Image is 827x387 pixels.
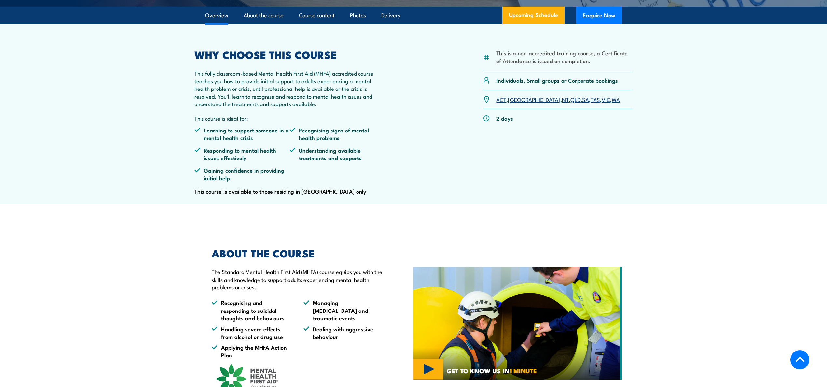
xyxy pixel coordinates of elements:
li: Recognising and responding to suicidal thoughts and behaviours [212,299,292,322]
h2: WHY CHOOSE THIS COURSE [194,50,385,59]
a: Course content [299,7,335,24]
h2: ABOUT THE COURSE [212,248,384,257]
li: Understanding available treatments and supports [289,146,385,162]
a: About the course [244,7,284,24]
a: SA [582,95,589,103]
a: ACT [496,95,506,103]
li: Learning to support someone in a mental health crisis [194,126,289,142]
p: , , , , , , , [496,96,620,103]
li: Handling severe effects from alcohol or drug use [212,325,292,340]
a: VIC [602,95,610,103]
a: Overview [205,7,228,24]
li: Recognising signs of mental health problems [289,126,385,142]
div: This course is available to those residing in [GEOGRAPHIC_DATA] only [194,50,385,196]
p: The Standard Mental Health First Aid (MHFA) course equips you with the skills and knowledge to su... [212,268,384,291]
a: [GEOGRAPHIC_DATA] [508,95,560,103]
a: QLD [570,95,581,103]
p: Individuals, Small groups or Corporate bookings [496,76,618,84]
p: 2 days [496,115,513,122]
a: NT [562,95,569,103]
strong: 1 MINUTE [510,366,537,375]
button: Enquire Now [576,7,622,24]
a: Photos [350,7,366,24]
a: Upcoming Schedule [502,7,565,24]
p: This fully classroom-based Mental Health First Aid (MHFA) accredited course teaches you how to pr... [194,69,385,107]
a: WA [612,95,620,103]
li: Managing [MEDICAL_DATA] and traumatic events [303,299,384,322]
li: Dealing with aggressive behaviour [303,325,384,340]
a: Delivery [381,7,400,24]
span: GET TO KNOW US IN [447,368,537,374]
li: Responding to mental health issues effectively [194,146,289,162]
li: Applying the MHFA Action Plan [212,343,292,359]
li: This is a non-accredited training course, a Certificate of Attendance is issued on completion. [496,49,633,64]
a: TAS [591,95,600,103]
li: Gaining confidence in providing initial help [194,166,289,182]
p: This course is ideal for: [194,115,385,122]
